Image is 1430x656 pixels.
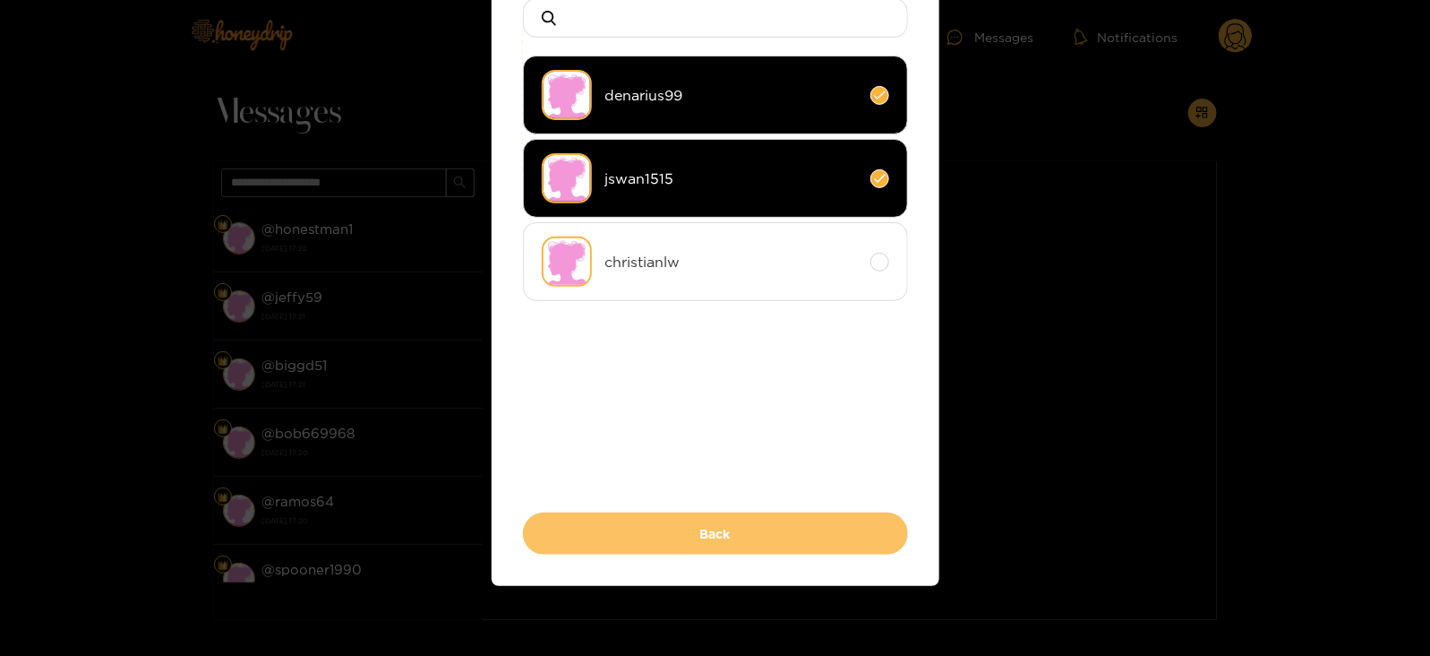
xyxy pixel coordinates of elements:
[605,252,857,272] span: christianlw
[542,237,592,287] img: no-avatar.png
[605,85,857,106] span: denarius99
[542,153,592,203] img: no-avatar.png
[605,168,857,189] span: jswan1515
[523,513,908,555] button: Back
[542,70,592,120] img: no-avatar.png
